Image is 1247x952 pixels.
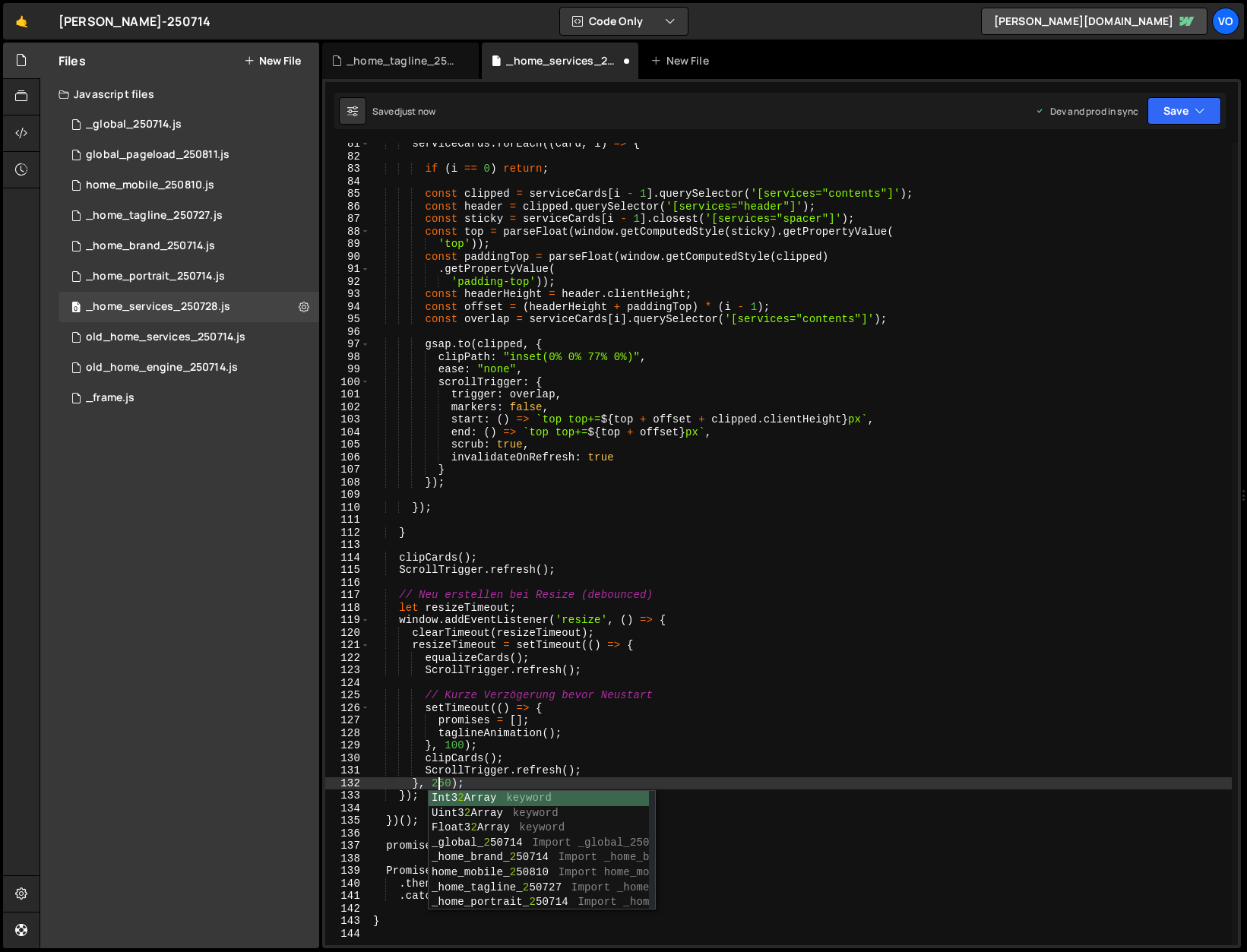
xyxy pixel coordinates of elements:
[325,627,370,640] div: 120
[59,170,319,201] div: 16046/44621.js
[86,361,238,375] div: old_home_engine_250714.js
[325,276,370,289] div: 92
[86,179,214,192] div: home_mobile_250810.js
[325,814,370,827] div: 135
[86,148,229,162] div: global_pageload_250811.js
[1212,8,1239,35] a: vo
[59,231,319,261] div: 16046/42990.js
[325,251,370,264] div: 90
[325,413,370,426] div: 103
[59,322,319,353] div: 16046/42993.js
[59,12,210,30] div: [PERSON_NAME]-250714
[325,552,370,565] div: 114
[325,150,370,163] div: 82
[325,928,370,941] div: 144
[325,689,370,702] div: 125
[86,391,135,405] div: _frame.js
[325,514,370,527] div: 111
[325,739,370,752] div: 129
[86,239,215,253] div: _home_brand_250714.js
[71,302,81,315] span: 0
[325,301,370,314] div: 94
[40,79,319,109] div: Javascript files
[325,426,370,439] div: 104
[325,213,370,226] div: 87
[325,890,370,903] div: 141
[325,727,370,740] div: 128
[325,852,370,865] div: 138
[347,53,461,68] div: _home_tagline_250727.js
[325,351,370,364] div: 98
[325,313,370,326] div: 95
[325,476,370,489] div: 108
[325,789,370,802] div: 133
[372,105,435,118] div: Saved
[86,209,223,223] div: _home_tagline_250727.js
[59,261,319,292] div: 16046/42992.js
[59,109,319,140] div: 16046/42989.js
[325,288,370,301] div: 93
[650,53,714,68] div: New File
[3,3,40,40] a: 🤙
[325,201,370,213] div: 86
[325,363,370,376] div: 99
[560,8,688,35] button: Code Only
[325,577,370,590] div: 116
[325,376,370,389] div: 100
[325,238,370,251] div: 89
[325,602,370,615] div: 118
[325,438,370,451] div: 105
[59,201,319,231] div: 16046/43815.js
[325,489,370,501] div: 109
[325,878,370,890] div: 140
[325,188,370,201] div: 85
[325,451,370,464] div: 106
[86,118,182,131] div: _global_250714.js
[59,140,319,170] div: 16046/44643.js
[506,53,620,68] div: _home_services_250728.js
[325,401,370,414] div: 102
[59,292,319,322] div: 16046/43842.js
[325,614,370,627] div: 119
[1035,105,1138,118] div: Dev and prod in sync
[325,388,370,401] div: 101
[325,777,370,790] div: 132
[325,539,370,552] div: 113
[325,764,370,777] div: 131
[325,338,370,351] div: 97
[325,702,370,715] div: 126
[1147,97,1221,125] button: Save
[325,827,370,840] div: 136
[325,138,370,150] div: 81
[86,331,245,344] div: old_home_services_250714.js
[981,8,1207,35] a: [PERSON_NAME][DOMAIN_NAME]
[325,564,370,577] div: 115
[325,463,370,476] div: 107
[325,501,370,514] div: 110
[325,263,370,276] div: 91
[325,664,370,677] div: 123
[325,714,370,727] div: 127
[325,915,370,928] div: 143
[325,677,370,690] div: 124
[325,176,370,188] div: 84
[325,163,370,176] div: 83
[325,226,370,239] div: 88
[325,865,370,878] div: 139
[86,300,230,314] div: _home_services_250728.js
[325,840,370,852] div: 137
[325,527,370,539] div: 112
[325,802,370,815] div: 134
[325,639,370,652] div: 121
[325,752,370,765] div: 130
[59,353,319,383] div: 16046/42991.js
[325,589,370,602] div: 117
[86,270,225,283] div: _home_portrait_250714.js
[325,652,370,665] div: 122
[244,55,301,67] button: New File
[325,326,370,339] div: 96
[325,903,370,916] div: 142
[59,52,86,69] h2: Files
[59,383,319,413] div: 16046/42994.js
